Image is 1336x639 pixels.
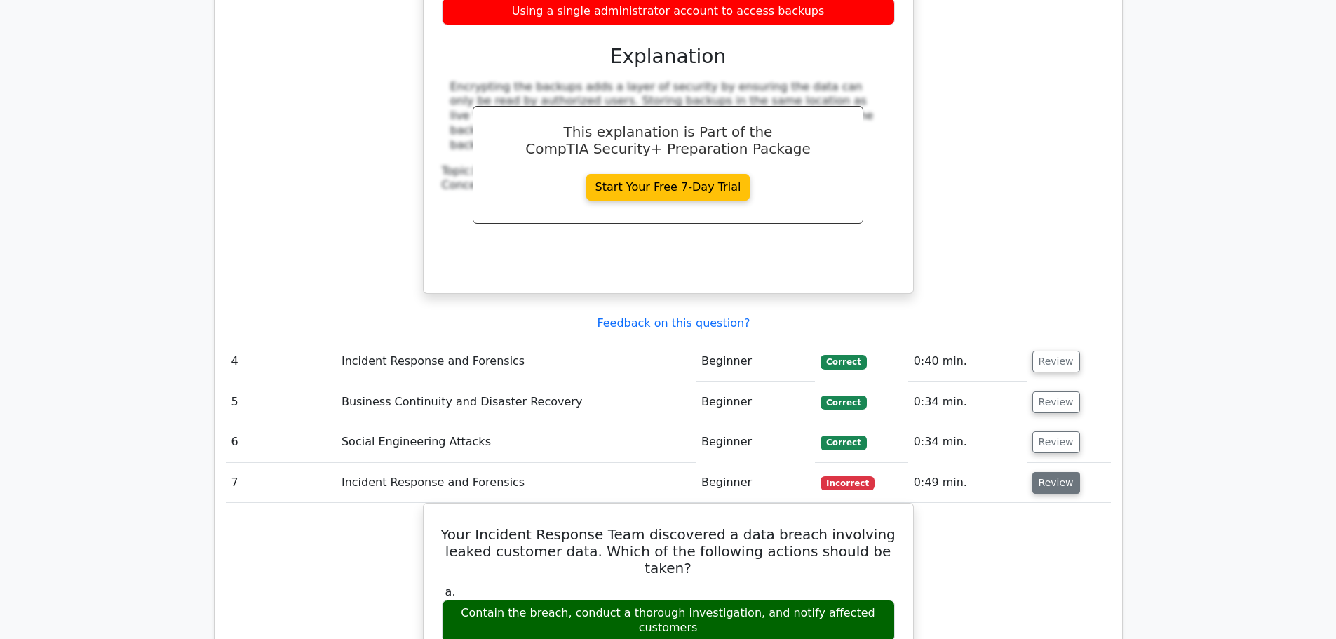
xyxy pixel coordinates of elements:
td: Social Engineering Attacks [336,422,696,462]
button: Review [1032,391,1080,413]
span: Correct [821,396,866,410]
td: Business Continuity and Disaster Recovery [336,382,696,422]
span: a. [445,585,456,598]
div: Encrypting the backups adds a layer of security by ensuring the data can only be read by authoriz... [450,80,886,153]
td: Beginner [696,342,815,382]
h3: Explanation [450,45,886,69]
td: 0:34 min. [908,382,1027,422]
a: Feedback on this question? [597,316,750,330]
td: 0:34 min. [908,422,1027,462]
h5: Your Incident Response Team discovered a data breach involving leaked customer data. Which of the... [440,526,896,577]
td: Incident Response and Forensics [336,342,696,382]
td: 5 [226,382,336,422]
button: Review [1032,472,1080,494]
span: Correct [821,436,866,450]
div: Concept: [442,178,895,193]
td: 7 [226,463,336,503]
div: Topic: [442,164,895,179]
a: Start Your Free 7-Day Trial [586,174,750,201]
span: Correct [821,355,866,369]
button: Review [1032,351,1080,372]
td: Beginner [696,422,815,462]
td: 0:49 min. [908,463,1027,503]
td: Beginner [696,382,815,422]
td: 6 [226,422,336,462]
td: 4 [226,342,336,382]
td: Incident Response and Forensics [336,463,696,503]
td: 0:40 min. [908,342,1027,382]
span: Incorrect [821,476,875,490]
button: Review [1032,431,1080,453]
td: Beginner [696,463,815,503]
